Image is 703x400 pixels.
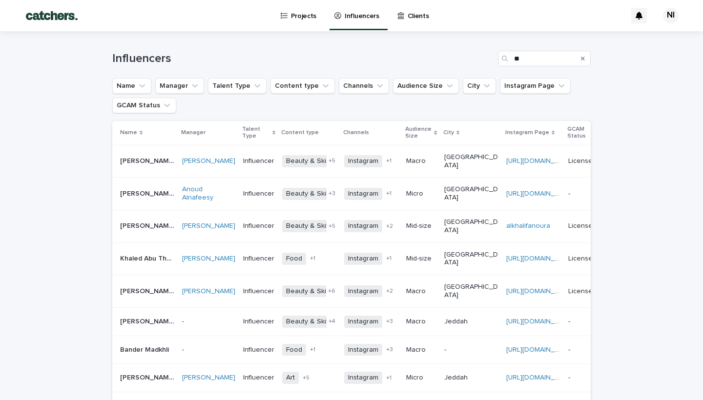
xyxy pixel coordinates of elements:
a: [URL][DOMAIN_NAME] [506,288,575,295]
p: [PERSON_NAME] [120,285,176,296]
p: [GEOGRAPHIC_DATA] [444,218,498,235]
p: Mid-size [406,255,436,263]
span: + 1 [386,256,392,261]
tr: [PERSON_NAME][PERSON_NAME] [PERSON_NAME] InfluencerArt+5Instagram+1MicroJeddah[URL][DOMAIN_NAME]- [112,364,612,392]
p: Macro [406,157,436,165]
div: NI [663,8,679,23]
span: Instagram [344,188,382,200]
span: + 5 [329,158,335,164]
span: Instagram [344,253,382,265]
span: + 1 [310,347,315,353]
p: - [182,346,235,354]
p: Instagram Page [505,127,549,138]
a: [URL][DOMAIN_NAME] [506,346,575,353]
p: Name [120,127,137,138]
button: GCAM Status [112,98,176,113]
span: Art [282,372,299,384]
tr: [PERSON_NAME][PERSON_NAME] [PERSON_NAME] InfluencerBeauty & Skincare+5Instagram+2Mid-size[GEOGRAP... [112,210,612,242]
span: Instagram [344,316,382,328]
tr: [PERSON_NAME][PERSON_NAME] Anoud Alnafeesy InfluencerBeauty & Skincare+3Instagram+1Micro[GEOGRAPH... [112,178,612,210]
p: Manager [181,127,206,138]
span: + 1 [386,375,392,381]
tr: [PERSON_NAME][PERSON_NAME] -InfluencerBeauty & Skincare+4Instagram+3MacroJeddah[URL][DOMAIN_NAME]... [112,307,612,336]
p: Influencer [243,157,274,165]
p: Noura Alkhalifah [120,220,176,230]
span: Beauty & Skincare [282,155,348,167]
a: [PERSON_NAME] [182,157,235,165]
p: Talent Type [242,124,270,142]
p: Influencer [243,374,274,382]
p: Macro [406,287,436,296]
p: Mid-size [406,222,436,230]
a: [URL][DOMAIN_NAME] [506,255,575,262]
h1: Influencers [112,52,494,66]
span: Food [282,253,306,265]
p: Influencer [243,222,274,230]
span: Instagram [344,372,382,384]
p: Content type [281,127,319,138]
span: Instagram [344,344,382,356]
span: + 1 [386,191,392,197]
a: alkhalifanoura [506,222,550,229]
div: Search [498,51,591,66]
button: Audience Size [393,78,459,94]
span: Beauty & Skincare [282,316,348,328]
button: Manager [155,78,204,94]
p: Channels [343,127,369,138]
p: Macro [406,318,436,326]
p: Yasmeen Aldakheel [120,372,176,382]
p: Zainab Alkhalifah [120,188,176,198]
a: [URL][DOMAIN_NAME] [506,374,575,381]
span: Food [282,344,306,356]
p: Micro [406,374,436,382]
span: + 4 [329,319,335,324]
p: Influencer [243,318,274,326]
p: Licensed [568,287,597,296]
a: [URL][DOMAIN_NAME] [506,190,575,197]
a: Anoud Alnafeesy [182,185,235,202]
p: [PERSON_NAME] [120,155,176,165]
button: City [463,78,496,94]
a: [PERSON_NAME] [182,222,235,230]
tr: Bander MadkhliBander Madkhli -InfluencerFood+1Instagram+3Macro-[URL][DOMAIN_NAME]- [112,336,612,364]
p: Influencer [243,287,274,296]
p: Licensed [568,157,597,165]
p: - [182,318,235,326]
p: - [568,318,597,326]
p: Influencer [243,255,274,263]
span: Beauty & Skincare [282,188,348,200]
p: City [443,127,454,138]
span: Instagram [344,220,382,232]
p: Macro [406,346,436,354]
span: + 5 [329,223,335,229]
tr: [PERSON_NAME][PERSON_NAME] [PERSON_NAME] InfluencerBeauty & Skincare+5Instagram+1Macro[GEOGRAPHIC... [112,145,612,178]
p: Khaled Abu Thneen [120,253,176,263]
img: BTdGiKtkTjWbRbtFPD8W [20,6,84,25]
p: [GEOGRAPHIC_DATA] [444,251,498,267]
p: Jeddah [444,318,498,326]
button: Channels [339,78,389,94]
span: Beauty & Skincare [282,285,348,298]
p: Influencer [243,346,274,354]
span: + 3 [386,319,393,324]
p: - [568,374,597,382]
span: + 2 [386,288,393,294]
p: Micro [406,190,436,198]
p: [PERSON_NAME] [120,316,176,326]
button: Instagram Page [500,78,571,94]
button: Content type [270,78,335,94]
p: Jeddah [444,374,498,382]
p: [GEOGRAPHIC_DATA] [444,185,498,202]
p: Influencer [243,190,274,198]
span: + 1 [310,256,315,261]
p: [GEOGRAPHIC_DATA] [444,153,498,170]
a: [PERSON_NAME] [182,374,235,382]
p: Licensed [568,222,597,230]
p: - [444,346,498,354]
p: Licensed [568,255,597,263]
p: [GEOGRAPHIC_DATA] [444,283,498,300]
a: [URL][DOMAIN_NAME][PERSON_NAME][DOMAIN_NAME] [506,318,681,325]
p: - [568,346,597,354]
p: Audience Size [405,124,432,142]
span: + 3 [386,347,393,353]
